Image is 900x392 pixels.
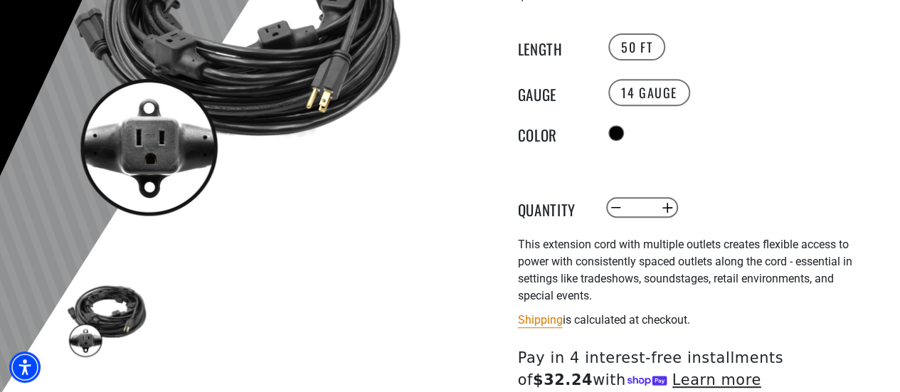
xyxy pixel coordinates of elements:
[9,351,41,383] div: Accessibility Menu
[518,310,867,329] div: is calculated at checkout.
[65,277,148,360] img: black
[518,238,852,302] span: This extension cord with multiple outlets creates flexible access to power with consistently spac...
[518,38,589,56] legend: Length
[518,313,563,327] a: Shipping
[608,79,690,106] label: 14 Gauge
[608,33,665,60] label: 50 FT
[518,198,589,217] label: Quantity
[518,124,589,142] legend: Color
[518,83,589,102] legend: Gauge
